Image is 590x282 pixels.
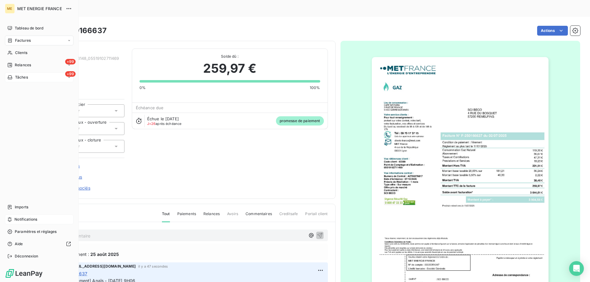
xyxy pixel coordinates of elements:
[276,116,324,126] span: promesse de paiement
[5,60,73,70] a: +99Relances
[537,26,568,36] button: Actions
[136,105,164,110] span: Échéance due
[15,241,23,247] span: Aide
[65,59,76,64] span: +99
[65,71,76,77] span: +99
[46,264,136,269] span: MET France [EMAIL_ADDRESS][DOMAIN_NAME]
[5,239,73,249] a: Aide
[310,85,320,91] span: 100%
[5,227,73,237] a: Paramètres et réglages
[162,211,170,222] span: Tout
[569,261,584,276] div: Open Intercom Messenger
[147,122,182,126] span: après échéance
[203,211,220,222] span: Relances
[147,122,156,126] span: J+26
[5,202,73,212] a: Imports
[15,75,28,80] span: Tâches
[57,25,107,36] h3: F-250166637
[14,217,37,222] span: Notifications
[227,211,238,222] span: Avoirs
[140,85,146,91] span: 0%
[5,36,73,45] a: Factures
[15,62,31,68] span: Relances
[5,72,73,82] a: +99Tâches
[279,211,298,222] span: Creditsafe
[5,268,43,278] img: Logo LeanPay
[140,54,320,59] span: Solde dû :
[246,211,272,222] span: Commentaires
[15,25,43,31] span: Tableau de bord
[305,211,328,222] span: Portail client
[15,38,31,43] span: Factures
[15,204,28,210] span: Imports
[5,48,73,58] a: Clients
[5,23,73,33] a: Tableau de bord
[15,50,27,56] span: Clients
[203,59,256,78] span: 259,97 €
[48,56,124,61] span: METFRA000006148_05519102711469
[138,265,168,268] span: il y a 47 secondes
[15,253,38,259] span: Déconnexion
[147,116,179,121] span: Échue le [DATE]
[90,251,119,257] span: 25 août 2025
[177,211,196,222] span: Paiements
[15,229,57,234] span: Paramètres et réglages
